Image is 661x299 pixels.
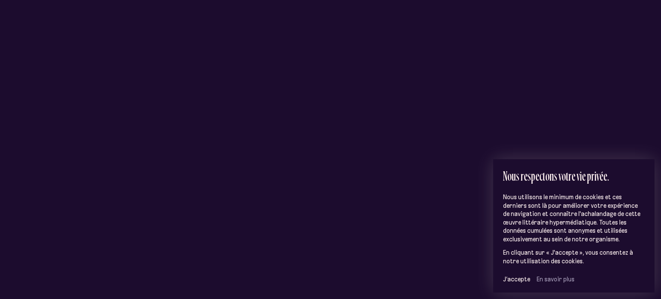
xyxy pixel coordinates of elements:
[537,275,575,283] a: En savoir plus
[503,275,530,283] button: J’accepte
[503,169,645,183] h2: Nous respectons votre vie privée.
[503,249,645,265] p: En cliquant sur « J'accepte », vous consentez à notre utilisation des cookies.
[503,193,645,244] p: Nous utilisons le minimum de cookies et ces derniers sont là pour améliorer votre expérience de n...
